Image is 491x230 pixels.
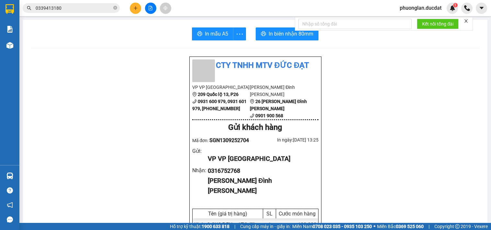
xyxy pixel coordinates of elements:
[233,27,246,40] button: more
[7,187,13,193] span: question-circle
[476,3,487,14] button: caret-down
[192,166,208,174] div: Nhận :
[208,154,313,164] div: VP VP [GEOGRAPHIC_DATA]
[192,121,318,134] div: Gửi khách hàng
[250,99,307,111] b: 26 [PERSON_NAME] Đình [PERSON_NAME]
[202,224,229,229] strong: 1900 633 818
[233,30,246,38] span: more
[455,224,460,229] span: copyright
[298,19,412,29] input: Nhập số tổng đài
[240,223,291,230] span: Cung cấp máy in - giấy in:
[6,26,13,33] img: solution-icon
[197,31,202,37] span: printer
[113,6,117,10] span: close-circle
[377,223,424,230] span: Miền Bắc
[27,6,31,10] span: search
[453,3,458,7] sup: 1
[145,3,156,14] button: file-add
[395,4,447,12] span: phuonglan.ducdat
[256,27,318,40] button: printerIn biên nhận 80mm
[192,27,233,40] button: printerIn mẫu A5
[7,202,13,208] span: notification
[6,4,14,14] img: logo-vxr
[250,113,254,118] span: phone
[163,6,168,10] span: aim
[192,59,318,72] li: CTy TNHH MTV ĐỨC ĐẠT
[208,166,313,175] div: 0316752768
[250,99,254,104] span: environment
[265,211,274,217] div: SL
[374,225,375,228] span: ⚪️
[250,84,308,98] li: [PERSON_NAME] Đình [PERSON_NAME]
[192,99,247,111] b: 0931 600 979, 0931 601 979, [PHONE_NUMBER]
[278,211,317,217] div: Cước món hàng
[479,5,485,11] span: caret-down
[192,84,250,91] li: VP VP [GEOGRAPHIC_DATA]
[6,42,13,49] img: warehouse-icon
[7,216,13,223] span: message
[396,224,424,229] strong: 0369 525 060
[192,147,208,155] div: Gửi :
[255,136,318,143] div: In ngày: [DATE] 13:25
[261,31,266,37] span: printer
[198,92,239,97] b: 209 Quốc lộ 13, P26
[208,176,313,196] div: [PERSON_NAME] Đình [PERSON_NAME]
[417,19,459,29] button: Kết nối tổng đài
[450,5,455,11] img: icon-new-feature
[170,223,229,230] span: Hỗ trợ kỹ thuật:
[422,20,453,27] span: Kết nối tổng đài
[194,211,261,217] div: Tên (giá trị hàng)
[192,92,197,97] span: environment
[234,223,235,230] span: |
[113,5,117,11] span: close-circle
[205,30,228,38] span: In mẫu A5
[192,136,255,144] div: Mã đơn:
[313,224,372,229] strong: 0708 023 035 - 0935 103 250
[194,222,256,228] span: Khác - 2 CỤC ĐEN + 1TG (0)
[464,5,470,11] img: phone-icon
[133,6,138,10] span: plus
[255,113,283,118] b: 0901 900 568
[464,19,468,23] span: close
[6,172,13,179] img: warehouse-icon
[292,223,372,230] span: Miền Nam
[36,5,112,12] input: Tìm tên, số ĐT hoặc mã đơn
[148,6,153,10] span: file-add
[130,3,141,14] button: plus
[192,99,197,104] span: phone
[209,137,249,143] span: SGN1309252704
[454,3,456,7] span: 1
[160,3,171,14] button: aim
[269,30,313,38] span: In biên nhận 80mm
[429,223,430,230] span: |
